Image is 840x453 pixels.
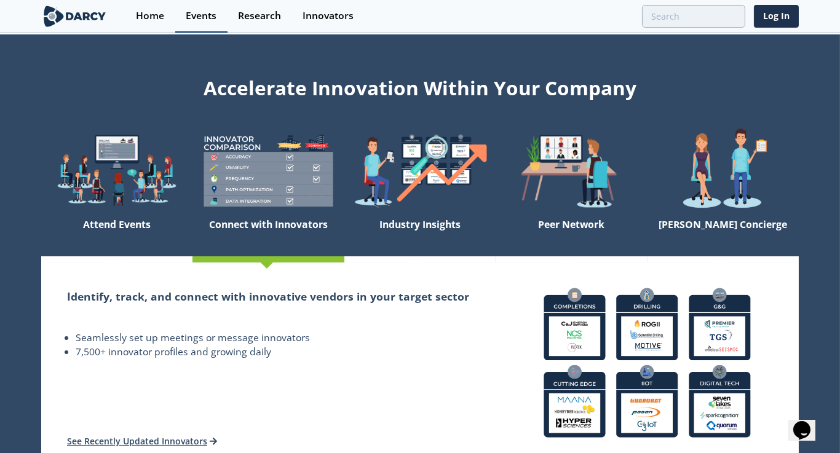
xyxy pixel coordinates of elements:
[67,288,470,304] h2: Identify, track, and connect with innovative vendors in your target sector
[303,11,354,21] div: Innovators
[41,6,108,27] img: logo-wide.svg
[648,213,799,256] div: [PERSON_NAME] Concierge
[76,345,470,360] li: 7,500+ innovator profiles and growing daily
[754,5,799,28] a: Log In
[344,128,496,213] img: welcome-find-a12191a34a96034fcac36f4ff4d37733.png
[41,69,799,102] div: Accelerate Innovation Within Your Company
[67,435,217,447] a: See Recently Updated Innovators
[648,128,799,213] img: welcome-concierge-wide-20dccca83e9cbdbb601deee24fb8df72.png
[192,128,344,213] img: welcome-compare-1b687586299da8f117b7ac84fd957760.png
[76,331,470,345] li: Seamlessly set up meetings or message innovators
[534,278,761,447] img: connect-with-innovators-bd83fc158da14f96834d5193b73f77c6.png
[496,213,647,256] div: Peer Network
[642,5,745,28] input: Advanced Search
[186,11,216,21] div: Events
[788,404,828,441] iframe: chat widget
[41,128,192,213] img: welcome-explore-560578ff38cea7c86bcfe544b5e45342.png
[344,213,496,256] div: Industry Insights
[41,213,192,256] div: Attend Events
[192,213,344,256] div: Connect with Innovators
[496,128,647,213] img: welcome-attend-b816887fc24c32c29d1763c6e0ddb6e6.png
[238,11,281,21] div: Research
[136,11,164,21] div: Home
